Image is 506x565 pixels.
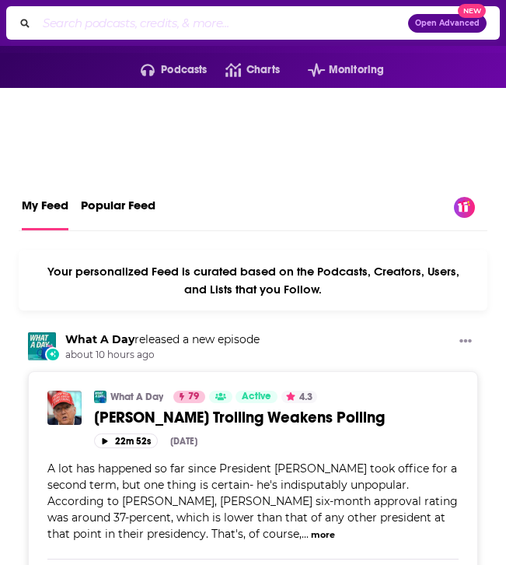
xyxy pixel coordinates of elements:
a: What A Day [65,332,134,346]
h3: released a new episode [65,332,260,347]
span: ... [302,527,309,541]
span: My Feed [22,188,68,222]
img: What A Day [94,391,106,403]
img: Trump's Trolling Weakens Polling [47,391,82,425]
a: Popular Feed [81,184,155,230]
span: New [458,4,486,19]
span: Charts [246,59,280,81]
img: What A Day [28,332,56,360]
div: Search podcasts, credits, & more... [6,6,500,40]
span: Popular Feed [81,188,155,222]
span: Podcasts [161,59,207,81]
a: Charts [207,58,279,82]
span: Monitoring [329,59,384,81]
input: Search podcasts, credits, & more... [37,11,408,36]
button: open menu [122,58,208,82]
span: 79 [188,389,199,405]
button: open menu [289,58,384,82]
button: Open AdvancedNew [408,14,487,33]
span: Open Advanced [415,19,480,27]
a: Active [236,391,277,403]
a: What A Day [110,391,163,403]
a: My Feed [22,184,68,230]
button: more [311,528,335,542]
div: Your personalized Feed is curated based on the Podcasts, Creators, Users, and Lists that you Follow. [19,250,487,311]
span: about 10 hours ago [65,349,260,362]
span: A lot has happened so far since President [PERSON_NAME] took office for a second term, but one th... [47,461,458,541]
a: 79 [173,391,205,403]
button: Show More Button [453,332,478,352]
span: [PERSON_NAME] Trolling Weakens Polling [94,408,385,427]
button: 22m 52s [94,433,158,448]
a: [PERSON_NAME] Trolling Weakens Polling [94,408,459,427]
span: Active [242,389,271,405]
div: New Episode [45,347,60,362]
div: [DATE] [170,436,197,447]
button: 4.3 [281,391,317,403]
